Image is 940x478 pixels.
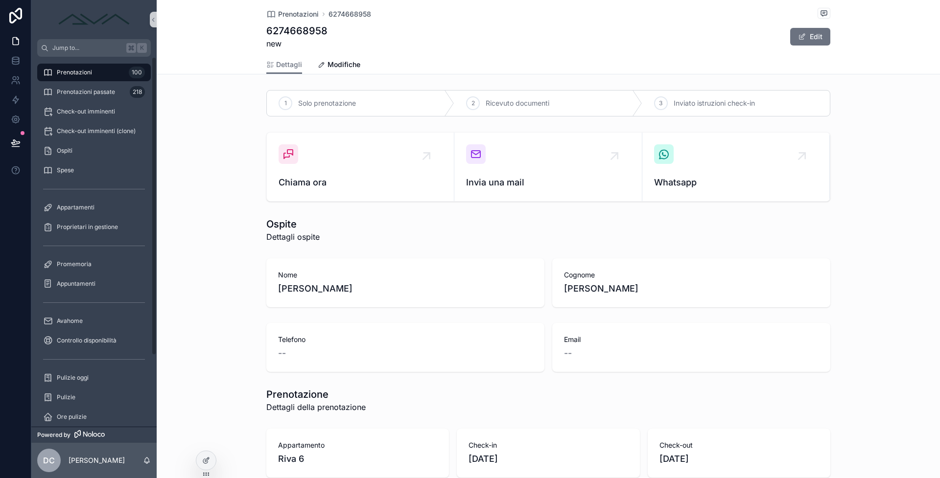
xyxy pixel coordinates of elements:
[674,98,755,108] span: Inviato istruzioni check-in
[37,83,151,101] a: Prenotazioni passate218
[57,204,94,211] span: Appartamenti
[564,270,819,280] span: Cognome
[57,317,83,325] span: Avahome
[37,369,151,387] a: Pulizie oggi
[278,335,533,344] span: Telefono
[486,98,549,108] span: Ricevuto documenti
[57,337,117,344] span: Controllo disponibilità
[57,68,92,76] span: Prenotazioni
[659,99,662,107] span: 3
[278,270,533,280] span: Nome
[57,260,92,268] span: Promemoria
[328,60,360,69] span: Modifiche
[37,122,151,140] a: Check-out imminenti (clone)
[31,57,157,427] div: scrollable content
[278,9,319,19] span: Prenotazioni
[266,231,320,243] span: Dettagli ospite
[37,161,151,179] a: Spese
[276,60,302,69] span: Dettagli
[37,199,151,216] a: Appartamenti
[564,282,819,296] span: [PERSON_NAME]
[69,455,125,465] p: [PERSON_NAME]
[57,127,136,135] span: Check-out imminenti (clone)
[57,108,115,115] span: Check-out imminenti
[659,452,819,466] span: [DATE]
[279,176,442,189] span: Chiama ora
[138,44,146,52] span: K
[37,64,151,81] a: Prenotazioni100
[564,335,819,344] span: Email
[57,88,115,96] span: Prenotazioni passate
[130,86,145,98] div: 218
[267,133,454,201] a: Chiama ora
[43,455,55,466] span: DC
[37,218,151,236] a: Proprietari in gestione
[31,427,157,443] a: Powered by
[278,440,437,450] span: Appartamento
[278,282,533,296] span: [PERSON_NAME]
[284,99,287,107] span: 1
[37,332,151,349] a: Controllo disponibilità
[57,280,95,288] span: Appuntamenti
[266,38,328,49] span: new
[266,56,302,74] a: Dettagli
[37,408,151,426] a: Ore pulizie
[55,12,133,27] img: App logo
[37,312,151,330] a: Avahome
[564,346,572,360] span: --
[37,388,151,406] a: Pulizie
[654,176,818,189] span: Whatsapp
[37,275,151,293] a: Appuntamenti
[454,133,642,201] a: Invia una mail
[318,56,360,75] a: Modifiche
[278,346,286,360] span: --
[57,166,74,174] span: Spese
[659,440,819,450] span: Check-out
[37,255,151,273] a: Promemoria
[471,99,475,107] span: 2
[266,387,366,401] h1: Prenotazione
[298,98,356,108] span: Solo prenotazione
[278,452,437,466] span: Riva 6
[266,217,320,231] h1: Ospite
[266,24,328,38] h1: 6274668958
[57,223,118,231] span: Proprietari in gestione
[642,133,830,201] a: Whatsapp
[37,431,70,439] span: Powered by
[37,103,151,120] a: Check-out imminenti
[57,374,89,382] span: Pulizie oggi
[129,67,145,78] div: 100
[466,176,630,189] span: Invia una mail
[469,440,628,450] span: Check-in
[790,28,830,46] button: Edit
[329,9,371,19] a: 6274668958
[37,142,151,159] a: Ospiti
[266,401,366,413] span: Dettagli della prenotazione
[57,147,72,155] span: Ospiti
[37,39,151,57] button: Jump to...K
[469,452,628,466] span: [DATE]
[57,393,75,401] span: Pulizie
[266,9,319,19] a: Prenotazioni
[57,413,87,421] span: Ore pulizie
[52,44,122,52] span: Jump to...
